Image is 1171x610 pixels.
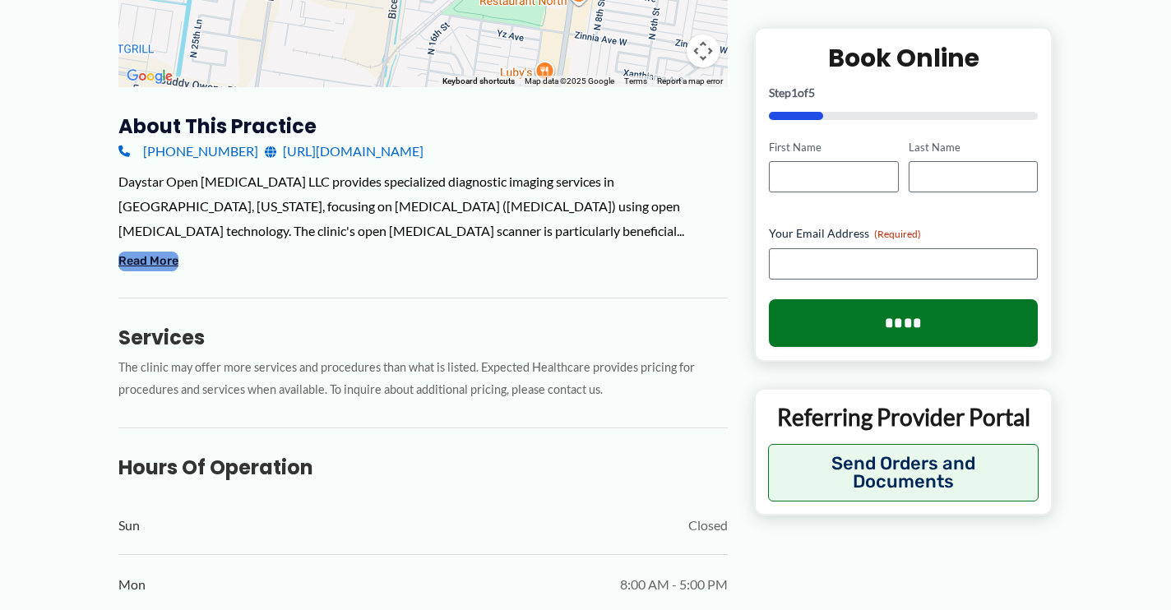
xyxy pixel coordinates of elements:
a: Open this area in Google Maps (opens a new window) [123,66,177,87]
img: Google [123,66,177,87]
a: [PHONE_NUMBER] [118,139,258,164]
label: Your Email Address [769,225,1038,242]
label: Last Name [909,139,1038,155]
h3: Hours of Operation [118,455,728,480]
a: Terms (opens in new tab) [624,76,647,85]
a: Report a map error [657,76,723,85]
div: Daystar Open [MEDICAL_DATA] LLC provides specialized diagnostic imaging services in [GEOGRAPHIC_D... [118,169,728,243]
label: First Name [769,139,898,155]
p: Referring Provider Portal [768,402,1039,432]
a: [URL][DOMAIN_NAME] [265,139,424,164]
h3: Services [118,325,728,350]
span: Sun [118,513,140,538]
span: Mon [118,572,146,597]
h3: About this practice [118,113,728,139]
h2: Book Online [769,41,1038,73]
span: Closed [688,513,728,538]
span: Map data ©2025 Google [525,76,614,85]
span: 8:00 AM - 5:00 PM [620,572,728,597]
button: Send Orders and Documents [768,444,1039,501]
button: Map camera controls [687,35,720,67]
span: 1 [791,85,798,99]
button: Read More [118,252,178,271]
button: Keyboard shortcuts [442,76,515,87]
span: 5 [808,85,815,99]
p: The clinic may offer more services and procedures than what is listed. Expected Healthcare provid... [118,357,728,401]
p: Step of [769,86,1038,98]
span: (Required) [874,228,921,240]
